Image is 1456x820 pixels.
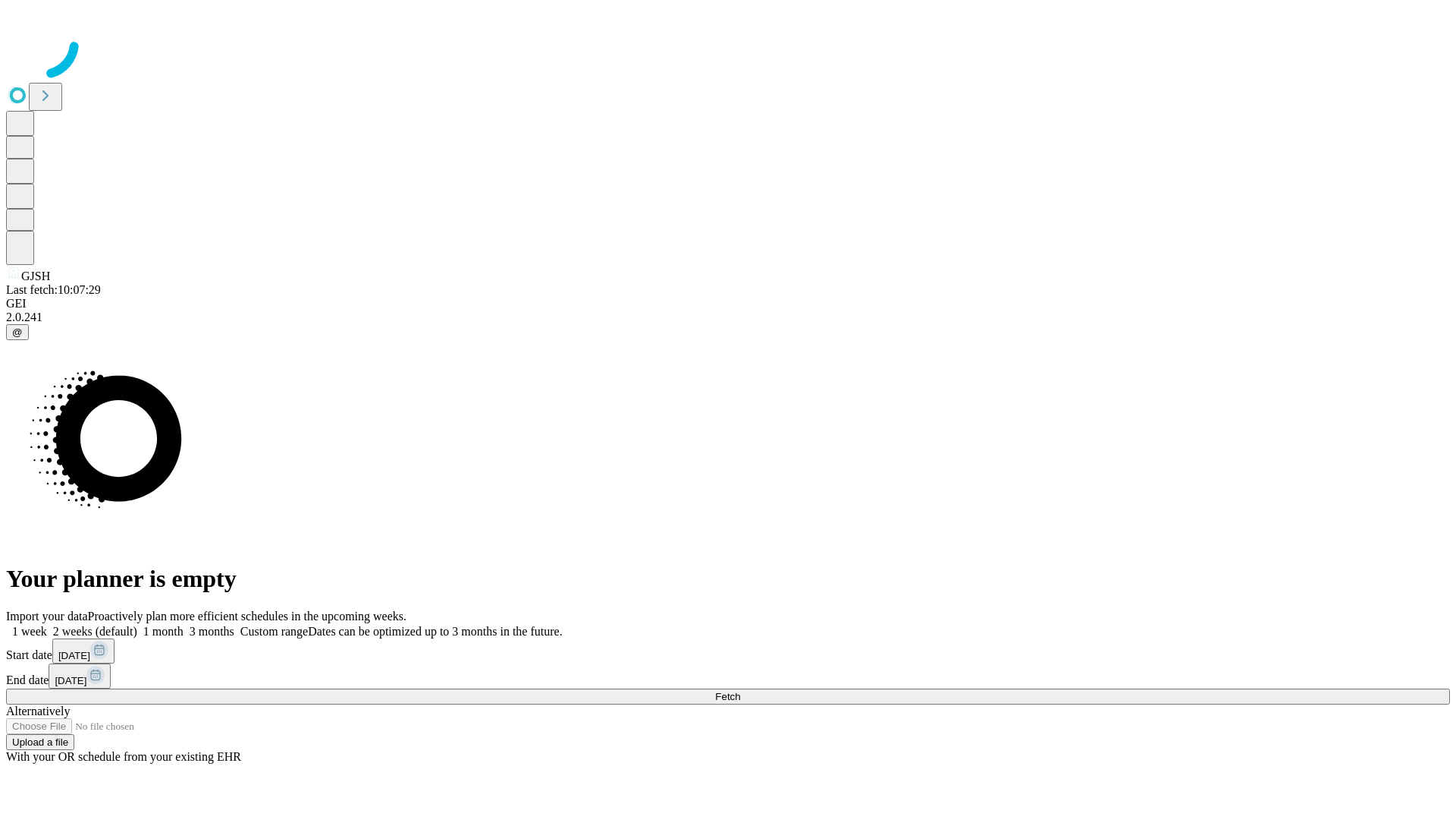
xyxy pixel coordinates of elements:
[6,610,88,623] span: Import your data
[143,625,184,638] span: 1 month
[6,639,1450,664] div: Start date
[55,675,86,686] span: [DATE]
[58,650,90,661] span: [DATE]
[6,705,70,717] span: Alternatively
[6,297,1450,311] div: GEI
[6,565,1450,593] h1: Your planner is empty
[49,664,111,689] button: [DATE]
[6,283,101,296] span: Last fetch: 10:07:29
[240,625,308,638] span: Custom range
[53,625,137,638] span: 2 weeks (default)
[6,664,1450,689] div: End date
[12,625,47,638] span: 1 week
[6,311,1450,324] div: 2.0.241
[190,625,234,638] span: 3 months
[88,610,406,623] span: Proactively plan more efficient schedules in the upcoming weeks.
[52,639,115,664] button: [DATE]
[6,750,241,763] span: With your OR schedule from your existing EHR
[6,689,1450,705] button: Fetch
[12,326,23,338] span: @
[6,324,29,340] button: @
[308,625,562,638] span: Dates can be optimized up to 3 months in the future.
[715,691,740,702] span: Fetch
[21,270,50,282] span: GJSH
[6,734,74,750] button: Upload a file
